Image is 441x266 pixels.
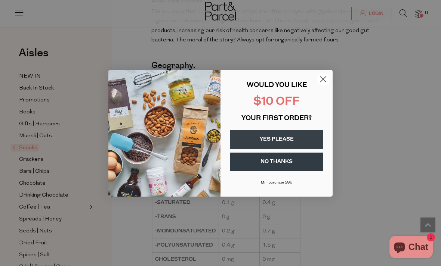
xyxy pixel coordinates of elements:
[108,70,220,197] img: 43fba0fb-7538-40bc-babb-ffb1a4d097bc.jpeg
[230,153,323,171] button: NO THANKS
[241,115,312,122] span: YOUR FIRST ORDER?
[387,236,435,260] inbox-online-store-chat: Shopify online store chat
[253,96,300,108] span: $10 OFF
[230,130,323,149] button: YES PLEASE
[247,82,307,89] span: WOULD YOU LIKE
[317,73,330,86] button: Close dialog
[261,181,293,185] span: Min purchase $99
